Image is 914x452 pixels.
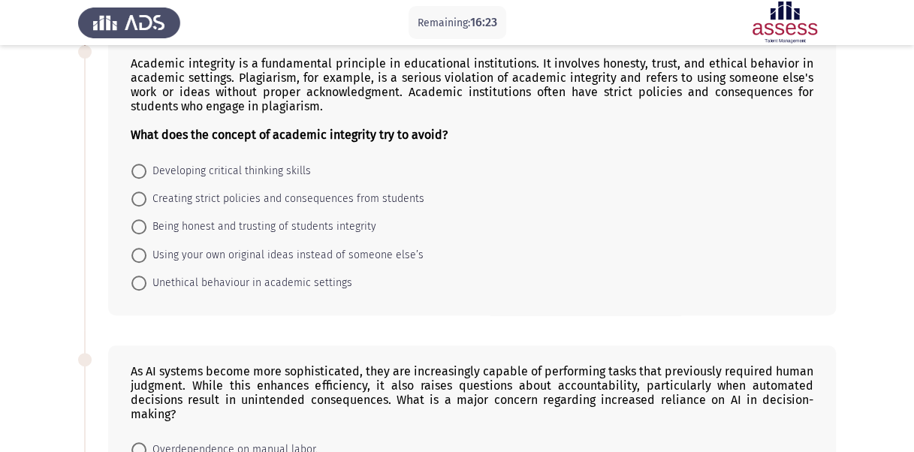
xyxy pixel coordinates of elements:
[146,162,311,180] span: Developing critical thinking skills
[146,274,352,292] span: Unethical behaviour in academic settings
[418,14,497,32] p: Remaining:
[146,190,424,208] span: Creating strict policies and consequences from students
[131,364,813,421] div: As AI systems become more sophisticated, they are increasingly capable of performing tasks that p...
[131,56,813,142] div: Academic integrity is a fundamental principle in educational institutions. It involves honesty, t...
[734,2,836,44] img: Assessment logo of ASSESS English Language Assessment (3 Module) (Ad - IB)
[131,128,448,142] b: What does the concept of academic integrity try to avoid?
[78,2,180,44] img: Assess Talent Management logo
[146,246,424,264] span: Using your own original ideas instead of someone else’s
[146,218,376,236] span: Being honest and trusting of students integrity
[470,15,497,29] span: 16:23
